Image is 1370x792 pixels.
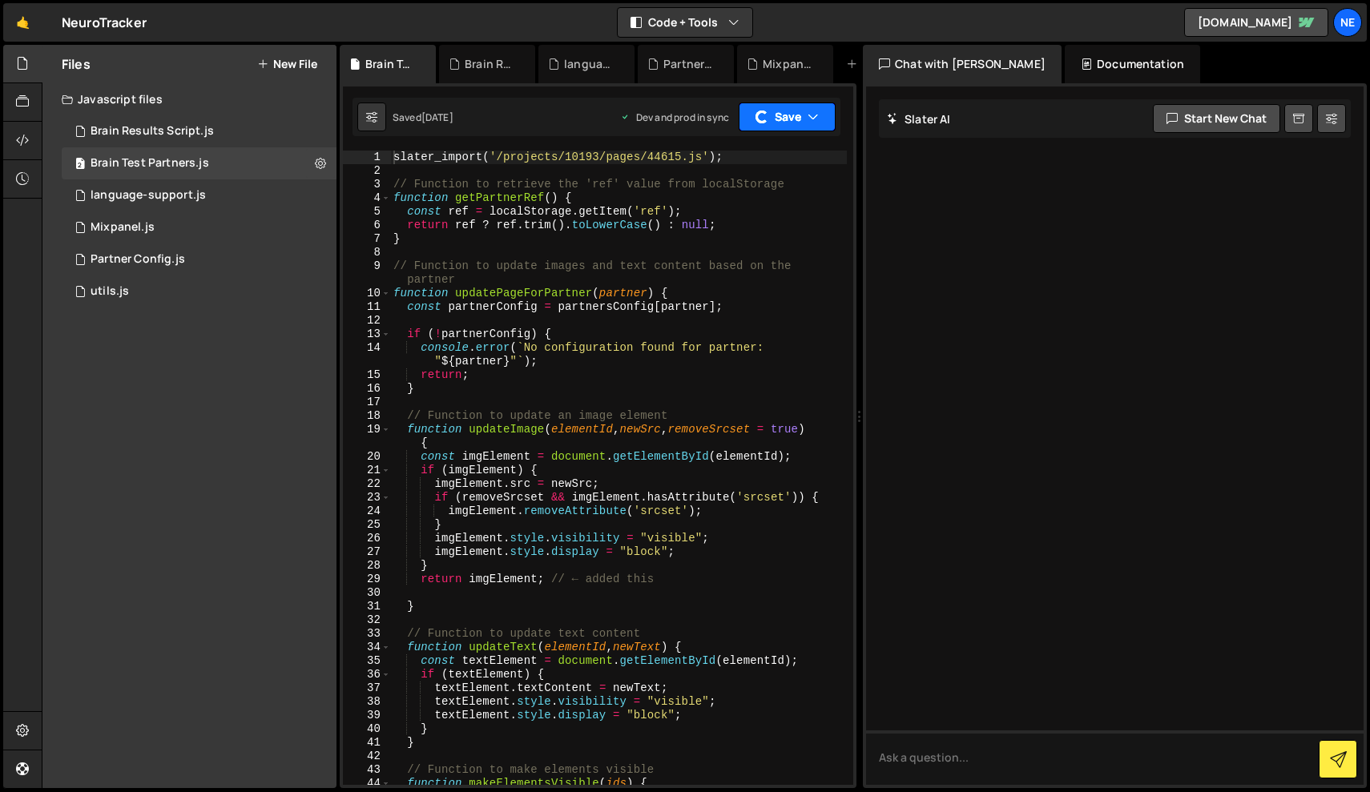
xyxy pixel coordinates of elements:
h2: Files [62,55,91,73]
div: Brain Test Partners.js [91,156,209,171]
div: 20 [343,450,391,464]
div: 37 [343,681,391,695]
div: [DATE] [421,111,453,124]
span: 2 [75,159,85,171]
div: 3 [343,178,391,191]
div: 16 [343,382,391,396]
div: 24 [343,505,391,518]
div: 14 [343,341,391,368]
div: 26 [343,532,391,545]
div: 31 [343,600,391,613]
div: 4 [343,191,391,205]
div: Chat with [PERSON_NAME] [863,45,1062,83]
div: 10193/29405.js [62,179,336,211]
div: Javascript files [42,83,336,115]
div: 34 [343,641,391,654]
a: Ne [1333,8,1362,37]
div: Mixpanel.js [91,220,155,235]
a: [DOMAIN_NAME] [1184,8,1328,37]
div: language-support.js [564,56,615,72]
div: 19 [343,423,391,450]
div: 30 [343,586,391,600]
div: Mixpanel.js [763,56,814,72]
div: 32 [343,613,391,627]
button: New File [257,58,317,70]
div: 15 [343,368,391,382]
div: 23 [343,491,391,505]
div: Partner Config.js [91,252,185,267]
div: Saved [393,111,453,124]
div: 10193/22976.js [62,275,336,308]
a: 🤙 [3,3,42,42]
div: Brain Test Partners.js [365,56,417,72]
div: 10 [343,287,391,300]
div: 10193/29054.js [62,147,336,179]
button: Start new chat [1153,104,1280,133]
button: Code + Tools [618,8,752,37]
div: 11 [343,300,391,314]
div: 8 [343,246,391,259]
div: 38 [343,695,391,709]
div: 10193/44615.js [62,243,336,275]
div: 36 [343,668,391,681]
div: 7 [343,232,391,246]
div: 41 [343,736,391,750]
button: Save [739,103,836,131]
div: 39 [343,709,391,722]
div: 44 [343,777,391,790]
div: Documentation [1065,45,1200,83]
div: 9 [343,259,391,287]
div: 2 [343,164,391,178]
div: NeuroTracker [62,13,147,32]
div: 21 [343,464,391,477]
div: Brain Results Script.js [465,56,516,72]
div: 40 [343,722,391,736]
div: 42 [343,750,391,763]
div: 25 [343,518,391,532]
h2: Slater AI [887,111,951,127]
div: 13 [343,328,391,341]
div: 29 [343,573,391,586]
div: 10193/36817.js [62,211,336,243]
div: 10193/22950.js [62,115,336,147]
div: 12 [343,314,391,328]
div: 35 [343,654,391,668]
div: Dev and prod in sync [620,111,729,124]
div: 17 [343,396,391,409]
div: 18 [343,409,391,423]
div: 5 [343,205,391,219]
div: language-support.js [91,188,206,203]
div: 1 [343,151,391,164]
div: utils.js [91,284,129,299]
div: Brain Results Script.js [91,124,214,139]
div: New File [846,56,913,72]
div: 27 [343,545,391,559]
div: 22 [343,477,391,491]
div: 33 [343,627,391,641]
div: Partner Config.js [663,56,715,72]
div: 43 [343,763,391,777]
div: 28 [343,559,391,573]
div: 6 [343,219,391,232]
